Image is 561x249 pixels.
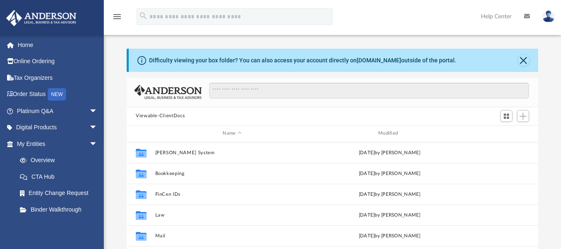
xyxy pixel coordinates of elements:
div: id [130,130,151,137]
i: search [139,11,148,20]
a: Digital Productsarrow_drop_down [6,119,110,136]
input: Search files and folders [209,83,529,99]
a: My Blueprint [12,218,106,234]
div: Name [155,130,309,137]
div: Difficulty viewing your box folder? You can also access your account directly on outside of the p... [149,56,456,65]
button: Bookkeeping [155,170,309,176]
button: Add [517,110,529,122]
a: Platinum Q&Aarrow_drop_down [6,103,110,119]
button: Switch to Grid View [500,110,513,122]
img: Anderson Advisors Platinum Portal [4,10,79,26]
span: arrow_drop_down [89,119,106,136]
button: Viewable-ClientDocs [136,112,185,120]
span: arrow_drop_down [89,103,106,120]
a: CTA Hub [12,168,110,185]
a: menu [112,16,122,22]
button: [PERSON_NAME] System [155,150,309,155]
a: Order StatusNEW [6,86,110,103]
div: [DATE] by [PERSON_NAME] [313,211,467,219]
div: [DATE] by [PERSON_NAME] [313,149,467,156]
a: Entity Change Request [12,185,110,202]
a: Home [6,37,110,53]
img: User Pic [542,10,555,22]
button: FinCen IDs [155,191,309,197]
a: Tax Organizers [6,69,110,86]
div: Modified [312,130,466,137]
span: arrow_drop_down [89,136,106,153]
a: Overview [12,152,110,169]
div: [DATE] by [PERSON_NAME] [313,232,467,239]
i: menu [112,12,122,22]
a: [DOMAIN_NAME] [357,57,401,64]
div: id [470,130,528,137]
div: [DATE] by [PERSON_NAME] [313,190,467,198]
div: NEW [48,88,66,101]
a: Online Ordering [6,53,110,70]
button: Mail [155,233,309,238]
button: Close [518,54,529,66]
a: Binder Walkthrough [12,201,110,218]
a: My Entitiesarrow_drop_down [6,136,110,152]
button: Law [155,212,309,217]
div: [DATE] by [PERSON_NAME] [313,170,467,177]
